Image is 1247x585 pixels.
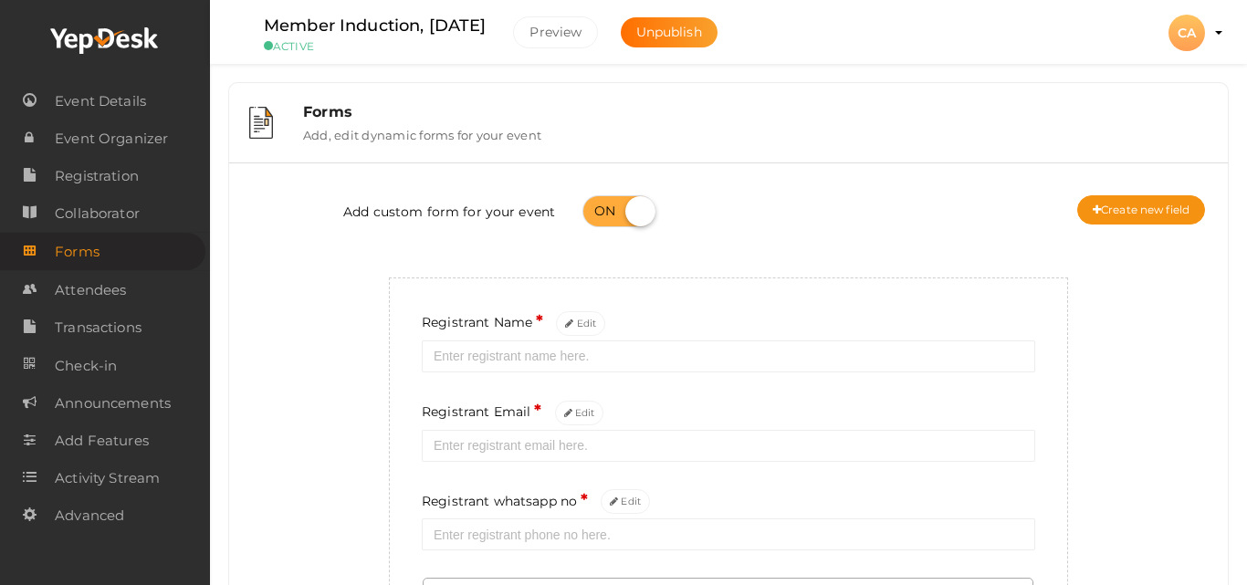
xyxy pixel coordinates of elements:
[55,497,124,534] span: Advanced
[55,309,141,346] span: Transactions
[55,195,140,232] span: Collaborator
[55,234,100,270] span: Forms
[422,400,603,425] label: Registrant Email
[264,39,486,53] small: ACTIVE
[303,120,541,142] label: Add, edit dynamic forms for your event
[264,13,486,39] label: Member Induction, [DATE]
[1163,14,1210,52] button: CA
[55,120,168,157] span: Event Organizer
[422,310,605,336] label: Registrant Name
[55,460,160,496] span: Activity Stream
[249,107,273,139] img: forms.svg
[55,348,117,384] span: Check-in
[636,24,702,40] span: Unpublish
[555,401,604,425] button: Registrant Email*
[422,340,1035,372] input: Enter registrant name here.
[422,518,1035,550] input: Enter registrant phone no here.
[238,129,1219,146] a: Forms Add, edit dynamic forms for your event
[601,489,650,514] button: Registrant whatsapp no*
[1168,25,1205,41] profile-pic: CA
[55,385,171,422] span: Announcements
[556,311,605,336] button: Registrant Name*
[303,103,1208,120] div: Forms
[55,272,126,308] span: Attendees
[55,83,146,120] span: Event Details
[55,423,149,459] span: Add Features
[621,17,718,47] button: Unpublish
[55,158,139,194] span: Registration
[343,195,555,227] label: Add custom form for your event
[1077,195,1205,225] button: Create new field
[1168,15,1205,51] div: CA
[422,489,650,515] label: Registrant whatsapp no
[513,16,598,48] button: Preview
[422,430,1035,462] input: Enter registrant email here.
